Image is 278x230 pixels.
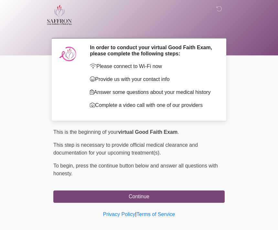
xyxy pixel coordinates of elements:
h2: In order to conduct your virtual Good Faith Exam, please complete the following steps: [90,44,215,57]
span: This step is necessary to provide official medical clearance and documentation for your upcoming ... [53,142,198,155]
button: Continue [53,190,225,203]
a: Privacy Policy [103,212,135,217]
p: Provide us with your contact info [90,75,215,83]
span: press the continue button below and answer all questions with honesty. [53,163,218,176]
strong: virtual Good Faith Exam [118,129,177,135]
a: | [135,212,136,217]
img: Saffron Laser Aesthetics and Medical Spa Logo [47,5,72,25]
a: Terms of Service [136,212,175,217]
p: Complete a video call with one of our providers [90,101,215,109]
p: Answer some questions about your medical history [90,88,215,96]
span: This is the beginning of your [53,129,118,135]
span: . [177,129,179,135]
span: To begin, [53,163,76,168]
img: Agent Avatar [58,44,78,64]
p: Please connect to Wi-Fi now [90,63,215,70]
